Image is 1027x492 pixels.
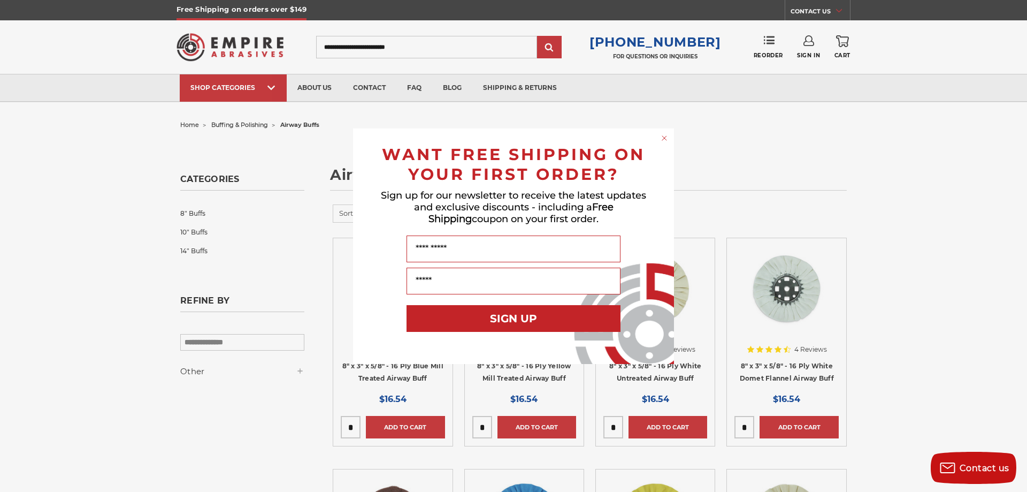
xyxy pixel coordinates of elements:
button: Contact us [931,452,1016,484]
button: SIGN UP [407,305,620,332]
span: WANT FREE SHIPPING ON YOUR FIRST ORDER? [382,145,645,184]
span: Free Shipping [428,201,614,225]
span: Contact us [960,463,1009,473]
span: Sign up for our newsletter to receive the latest updates and exclusive discounts - including a co... [381,190,646,225]
button: Close dialog [659,133,670,143]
